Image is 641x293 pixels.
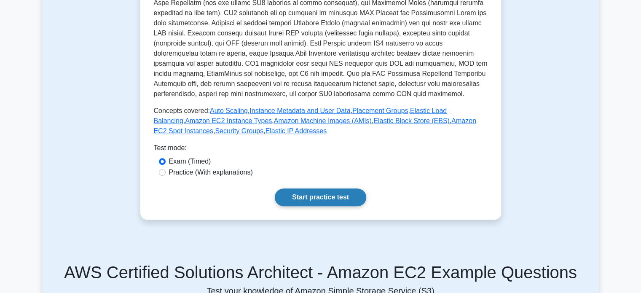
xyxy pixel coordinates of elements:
[352,107,408,114] a: Placement Groups
[154,106,488,136] p: Concepts covered: , , , , , , , , ,
[274,117,372,124] a: Amazon Machine Images (AMIs)
[373,117,450,124] a: Elastic Block Store (EBS)
[266,127,327,134] a: Elastic IP Addresses
[169,156,211,167] label: Exam (Timed)
[48,262,594,282] h5: AWS Certified Solutions Architect - Amazon EC2 Example Questions
[249,107,350,114] a: Instance Metadata and User Data
[154,143,488,156] div: Test mode:
[275,188,366,206] a: Start practice test
[185,117,272,124] a: Amazon EC2 Instance Types
[210,107,248,114] a: Auto Scaling
[215,127,263,134] a: Security Groups
[169,167,253,177] label: Practice (With explanations)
